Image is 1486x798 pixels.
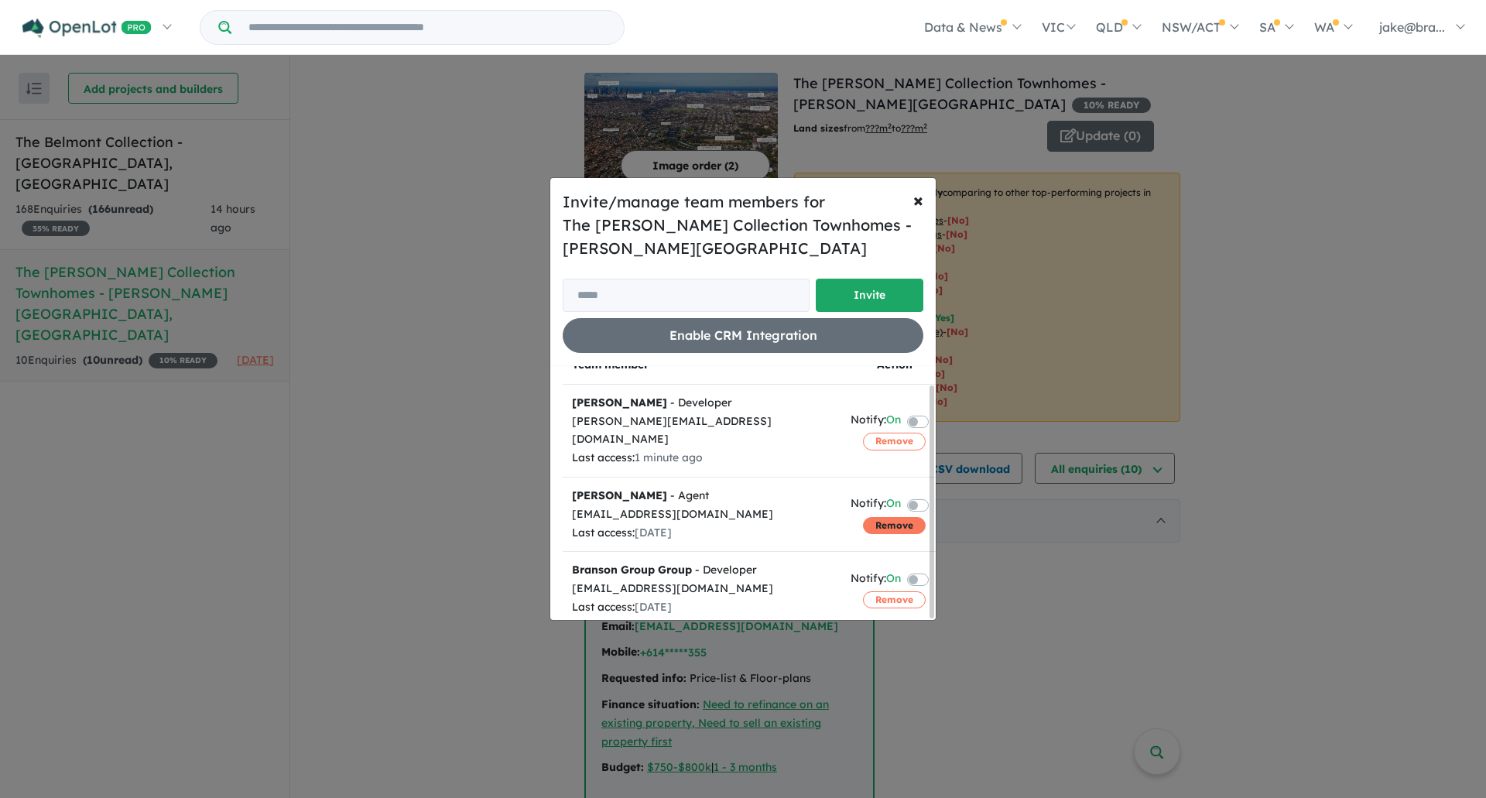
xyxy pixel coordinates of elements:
span: On [886,570,901,591]
button: Remove [863,517,926,534]
div: [PERSON_NAME][EMAIL_ADDRESS][DOMAIN_NAME] [572,413,832,450]
span: [DATE] [635,600,672,614]
div: Last access: [572,449,832,467]
input: Try estate name, suburb, builder or developer [235,11,621,44]
span: × [913,188,923,211]
h5: Invite/manage team members for The [PERSON_NAME] Collection Townhomes - [PERSON_NAME][GEOGRAPHIC_... [563,190,923,260]
button: Invite [816,279,923,312]
div: Notify: [851,411,901,432]
strong: [PERSON_NAME] [572,396,667,409]
strong: Branson Group Group [572,563,692,577]
span: On [886,495,901,515]
span: On [886,411,901,432]
span: [DATE] [635,526,672,539]
button: Remove [863,591,926,608]
div: Notify: [851,495,901,515]
div: Notify: [851,570,901,591]
button: Remove [863,433,926,450]
button: Enable CRM Integration [563,318,923,353]
div: Last access: [572,598,832,617]
span: 1 minute ago [635,450,703,464]
div: - Developer [572,561,832,580]
div: - Developer [572,394,832,413]
div: - Agent [572,487,832,505]
strong: [PERSON_NAME] [572,488,667,502]
img: Openlot PRO Logo White [22,19,152,38]
div: [EMAIL_ADDRESS][DOMAIN_NAME] [572,580,832,598]
div: [EMAIL_ADDRESS][DOMAIN_NAME] [572,505,832,524]
div: Last access: [572,524,832,543]
span: jake@bra... [1379,19,1445,35]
